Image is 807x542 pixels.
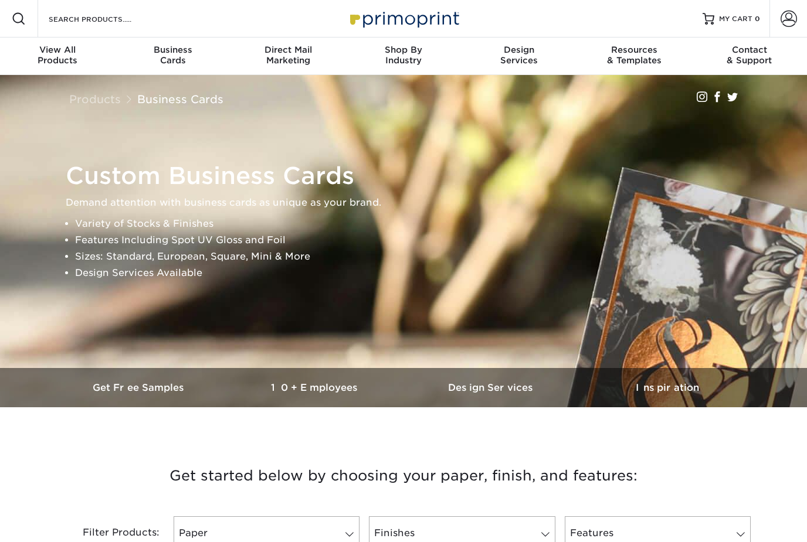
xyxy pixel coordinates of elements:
[461,38,577,75] a: DesignServices
[52,368,228,407] a: Get Free Samples
[577,45,692,55] span: Resources
[60,449,747,502] h3: Get started below by choosing your paper, finish, and features:
[579,382,755,393] h3: Inspiration
[403,382,579,393] h3: Design Services
[116,45,231,55] span: Business
[461,45,577,55] span: Design
[691,38,807,75] a: Contact& Support
[116,38,231,75] a: BusinessCards
[75,265,752,281] li: Design Services Available
[48,12,162,26] input: SEARCH PRODUCTS.....
[691,45,807,55] span: Contact
[579,368,755,407] a: Inspiration
[346,38,462,75] a: Shop ByIndustry
[75,248,752,265] li: Sizes: Standard, European, Square, Mini & More
[66,195,752,211] p: Demand attention with business cards as unique as your brand.
[69,93,121,105] a: Products
[228,382,403,393] h3: 10+ Employees
[461,45,577,66] div: Services
[75,232,752,248] li: Features Including Spot UV Gloss and Foil
[75,216,752,232] li: Variety of Stocks & Finishes
[577,38,692,75] a: Resources& Templates
[230,38,346,75] a: Direct MailMarketing
[691,45,807,66] div: & Support
[403,368,579,407] a: Design Services
[346,45,462,66] div: Industry
[230,45,346,55] span: Direct Mail
[755,15,760,23] span: 0
[719,14,752,24] span: MY CART
[52,382,228,393] h3: Get Free Samples
[116,45,231,66] div: Cards
[228,368,403,407] a: 10+ Employees
[345,6,462,31] img: Primoprint
[577,45,692,66] div: & Templates
[66,162,752,190] h1: Custom Business Cards
[230,45,346,66] div: Marketing
[137,93,223,105] a: Business Cards
[346,45,462,55] span: Shop By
